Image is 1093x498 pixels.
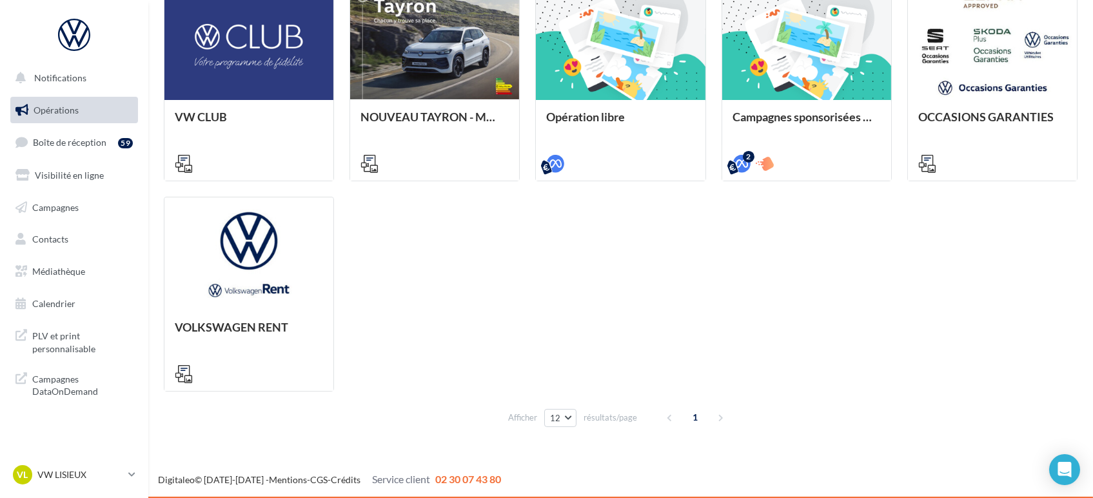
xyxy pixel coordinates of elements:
[8,322,141,360] a: PLV et print personnalisable
[34,72,86,83] span: Notifications
[8,258,141,285] a: Médiathèque
[550,413,561,423] span: 12
[158,474,195,485] a: Digitaleo
[584,412,637,424] span: résultats/page
[34,105,79,115] span: Opérations
[372,473,430,485] span: Service client
[8,65,135,92] button: Notifications
[331,474,360,485] a: Crédits
[32,370,133,398] span: Campagnes DataOnDemand
[158,474,501,485] span: © [DATE]-[DATE] - - -
[8,97,141,124] a: Opérations
[32,298,75,309] span: Calendrier
[37,468,123,481] p: VW LISIEUX
[8,128,141,156] a: Boîte de réception59
[33,137,106,148] span: Boîte de réception
[544,409,577,427] button: 12
[8,365,141,403] a: Campagnes DataOnDemand
[310,474,328,485] a: CGS
[733,110,881,136] div: Campagnes sponsorisées OPO
[32,234,68,244] span: Contacts
[175,110,323,136] div: VW CLUB
[1049,454,1080,485] div: Open Intercom Messenger
[175,321,323,346] div: VOLKSWAGEN RENT
[685,407,705,428] span: 1
[32,266,85,277] span: Médiathèque
[8,194,141,221] a: Campagnes
[8,290,141,317] a: Calendrier
[118,138,133,148] div: 59
[435,473,501,485] span: 02 30 07 43 80
[8,162,141,189] a: Visibilité en ligne
[269,474,307,485] a: Mentions
[8,226,141,253] a: Contacts
[918,110,1067,136] div: OCCASIONS GARANTIES
[10,463,138,487] a: VL VW LISIEUX
[32,201,79,212] span: Campagnes
[546,110,694,136] div: Opération libre
[32,327,133,355] span: PLV et print personnalisable
[35,170,104,181] span: Visibilité en ligne
[360,110,509,136] div: NOUVEAU TAYRON - MARS 2025
[743,151,754,163] div: 2
[508,412,537,424] span: Afficher
[17,468,28,481] span: VL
